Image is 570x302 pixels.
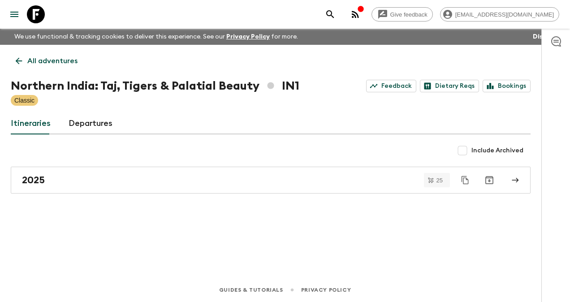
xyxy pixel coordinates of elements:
[219,285,283,295] a: Guides & Tutorials
[11,77,299,95] h1: Northern India: Taj, Tigers & Palatial Beauty IN1
[457,172,473,188] button: Duplicate
[371,7,433,22] a: Give feedback
[69,113,112,134] a: Departures
[450,11,559,18] span: [EMAIL_ADDRESS][DOMAIN_NAME]
[471,146,523,155] span: Include Archived
[385,11,432,18] span: Give feedback
[366,80,416,92] a: Feedback
[22,174,45,186] h2: 2025
[483,80,531,92] a: Bookings
[226,34,270,40] a: Privacy Policy
[11,29,302,45] p: We use functional & tracking cookies to deliver this experience. See our for more.
[11,52,82,70] a: All adventures
[480,171,498,189] button: Archive
[301,285,351,295] a: Privacy Policy
[420,80,479,92] a: Dietary Reqs
[11,113,51,134] a: Itineraries
[440,7,559,22] div: [EMAIL_ADDRESS][DOMAIN_NAME]
[5,5,23,23] button: menu
[431,177,448,183] span: 25
[14,96,35,105] p: Classic
[27,56,78,66] p: All adventures
[531,30,559,43] button: Dismiss
[321,5,339,23] button: search adventures
[11,167,531,194] a: 2025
